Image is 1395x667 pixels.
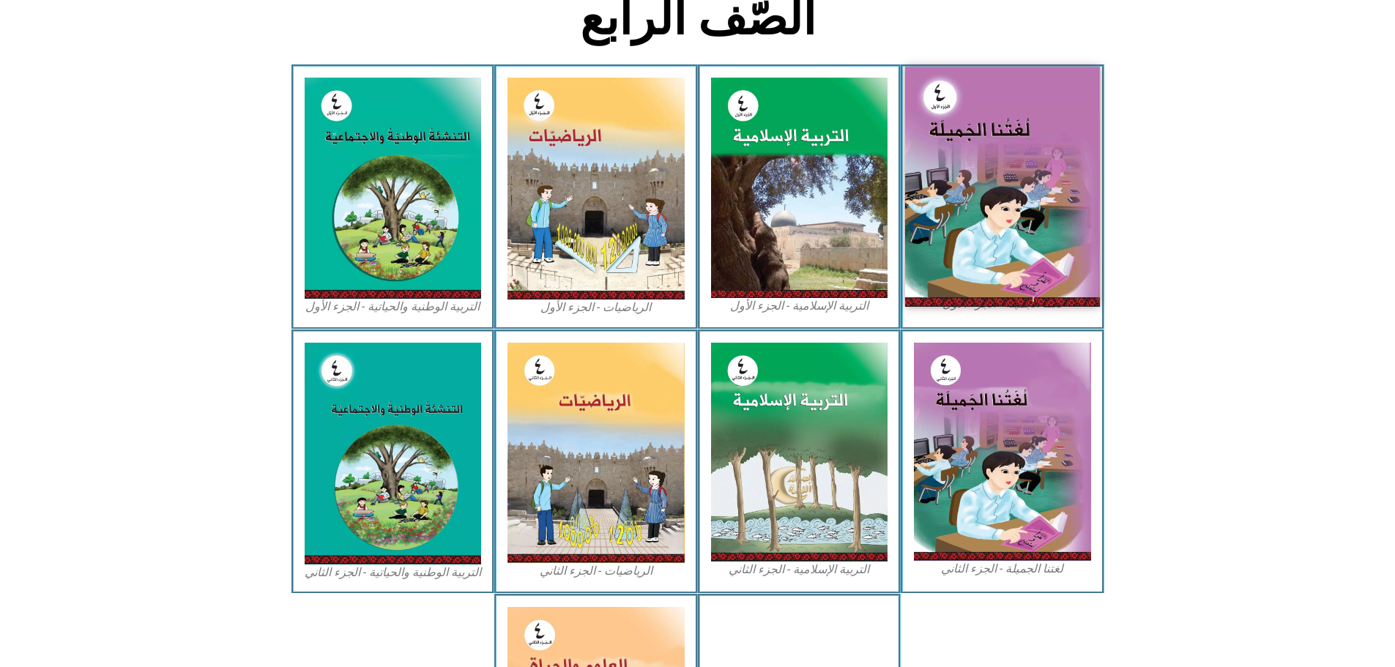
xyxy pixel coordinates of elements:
figcaption: التربية الإسلامية - الجزء الأول [711,298,888,314]
figcaption: التربية الوطنية والحياتية - الجزء الثاني [305,564,482,581]
figcaption: الرياضيات - الجزء الثاني [507,563,685,579]
figcaption: التربية الإسلامية - الجزء الثاني [711,562,888,578]
figcaption: لغتنا الجميلة - الجزء الثاني [914,561,1091,577]
figcaption: التربية الوطنية والحياتية - الجزء الأول​ [305,299,482,315]
figcaption: الرياضيات - الجزء الأول​ [507,299,685,316]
